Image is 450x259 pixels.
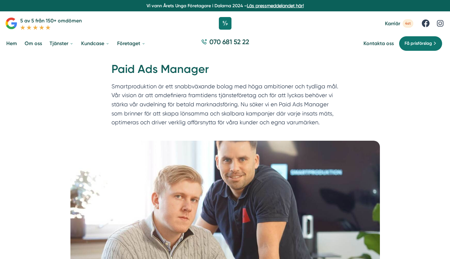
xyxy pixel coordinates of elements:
[363,40,394,46] a: Kontakta oss
[385,19,413,28] a: Karriär 4st
[247,3,304,8] a: Läs pressmeddelandet här!
[385,21,400,26] span: Karriär
[5,35,18,51] a: Hem
[116,35,147,51] a: Företaget
[209,37,249,46] span: 070 681 52 22
[3,3,447,9] p: Vi vann Årets Unga Företagare i Dalarna 2024 –
[111,62,339,82] h1: Paid Ads Manager
[111,82,339,130] p: Smartproduktion är ett snabbväxande bolag med höga ambitioner och tydliga mål. Vår vision är att ...
[199,37,252,50] a: 070 681 52 22
[405,40,432,47] span: Få prisförslag
[48,35,75,51] a: Tjänster
[403,19,413,28] span: 4st
[399,36,442,51] a: Få prisförslag
[80,35,111,51] a: Kundcase
[23,35,43,51] a: Om oss
[20,17,82,25] p: 5 av 5 från 150+ omdömen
